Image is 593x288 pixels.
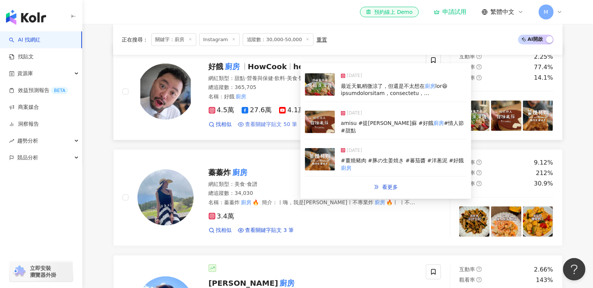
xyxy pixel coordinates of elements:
[287,75,297,81] span: 美食
[360,7,418,17] a: 預約線上 Demo
[341,157,464,163] span: #薑燒豬肉 #豚の生姜焼き #蕃茄醬 #洋蔥泥 #好餓
[476,170,482,175] span: question-circle
[476,160,482,165] span: question-circle
[247,181,257,187] span: 食譜
[299,75,325,81] span: 醫療與健康
[9,138,14,144] span: rise
[373,198,386,206] mark: 廚房
[523,206,553,237] img: post-image
[459,53,475,59] span: 互動率
[341,120,464,134] span: #情人節 #甜點
[273,75,275,81] span: ·
[209,92,248,101] span: 名稱 ：
[209,212,235,220] span: 3.4萬
[297,75,299,81] span: ·
[113,149,563,246] a: KOL Avatar蓁蓁炸廚房網紅類型：美食·食譜總追蹤數：34,030名稱：蓁蓁炸廚房🔥簡介：ㅣ嗨，我是[PERSON_NAME]ㅣ不專業炸廚房🔥ㅣ ㅣ不怕料理，只怕把廚房3.4萬找相似查看關...
[231,166,249,178] mark: 廚房
[209,84,417,91] div: 總追蹤數 ： 365,705
[17,65,33,82] span: 資源庫
[235,181,245,187] span: 美食
[252,199,259,205] span: 🔥
[534,159,553,167] div: 9.12%
[224,94,235,99] span: 好餓
[285,75,287,81] span: ·
[17,132,38,149] span: 趨勢分析
[275,75,285,81] span: 飲料
[209,168,231,177] span: 蓁蓁炸
[9,53,34,61] a: 找貼文
[434,8,467,16] a: 申請試用
[209,62,224,71] span: 好餓
[476,267,482,272] span: question-circle
[305,111,335,133] img: post-image
[199,33,240,46] span: Instagram
[534,74,553,82] div: 14.1%
[245,121,297,128] span: 查看關鍵字貼文 50 筆
[534,180,553,188] div: 30.9%
[151,33,196,46] span: 關鍵字：廚房
[9,104,39,111] a: 商案媒合
[341,83,425,89] span: 最近天氣稍微涼了，但還是不太想在
[459,101,490,131] img: post-image
[209,279,278,288] span: [PERSON_NAME]
[216,227,232,234] span: 找相似
[240,198,253,206] mark: 廚房
[209,75,417,82] div: 網紅類型 ：
[17,149,38,166] span: 競品分析
[242,106,272,114] span: 27.6萬
[534,53,553,61] div: 2.25%
[224,61,242,73] mark: 廚房
[347,72,362,80] span: [DATE]
[10,261,73,282] a: chrome extension立即安裝 瀏覽器外掛
[209,181,417,188] div: 網紅類型 ：
[209,121,232,128] a: 找相似
[544,8,548,16] span: M
[247,75,273,81] span: 營養與保健
[245,227,294,234] span: 查看關鍵字貼文 3 筆
[374,184,379,190] span: double-right
[382,184,398,190] span: 看更多
[341,165,351,171] mark: 廚房
[523,101,553,131] img: post-image
[209,227,232,234] a: 找相似
[459,206,490,237] img: post-image
[224,199,240,205] span: 蓁蓁炸
[9,36,40,44] a: searchAI 找網紅
[6,10,46,25] img: logo
[240,206,253,214] mark: 廚房
[235,75,245,81] span: 甜點
[216,121,232,128] span: 找相似
[137,64,194,120] img: KOL Avatar
[491,206,521,237] img: post-image
[12,266,27,278] img: chrome extension
[366,180,406,194] a: double-right看更多
[476,277,482,282] span: question-circle
[122,36,148,42] span: 正在搜尋 ：
[563,258,586,281] iframe: Help Scout Beacon - Open
[534,266,553,274] div: 2.66%
[341,120,433,126] span: amisu #提[PERSON_NAME]蘇 #好餓
[305,73,335,96] img: post-image
[235,92,248,101] mark: 廚房
[209,199,259,205] span: 名稱 ：
[536,276,553,284] div: 143%
[245,181,247,187] span: ·
[491,8,515,16] span: 繁體中文
[366,8,412,16] div: 預約線上 Demo
[476,181,482,186] span: question-circle
[245,75,247,81] span: ·
[113,43,563,140] a: KOL Avatar好餓廚房HowCookhowcooktw網紅類型：甜點·營養與保健·飲料·美食·醫療與健康·食譜總追蹤數：365,705名稱：好餓廚房4.5萬27.6萬4.1萬3,356找相...
[433,120,444,126] mark: 廚房
[534,63,553,71] div: 77.4%
[279,106,305,114] span: 4.1萬
[293,62,341,71] span: howcooktw
[209,106,235,114] span: 4.5萬
[425,83,435,89] mark: 廚房
[476,75,482,80] span: question-circle
[459,266,475,272] span: 互動率
[347,147,362,154] span: [DATE]
[491,101,521,131] img: post-image
[476,54,482,59] span: question-circle
[9,87,68,94] a: 效益預測報告BETA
